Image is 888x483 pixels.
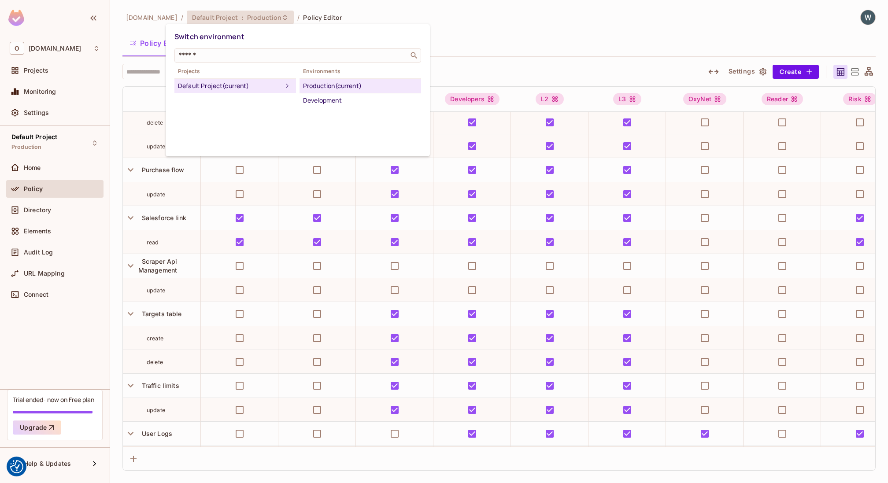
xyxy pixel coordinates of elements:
div: Development [303,95,418,106]
button: Consent Preferences [10,460,23,473]
span: Switch environment [174,32,244,41]
div: Production (current) [303,81,418,91]
div: Default Project (current) [178,81,282,91]
img: Revisit consent button [10,460,23,473]
span: Projects [174,68,296,75]
span: Environments [300,68,421,75]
